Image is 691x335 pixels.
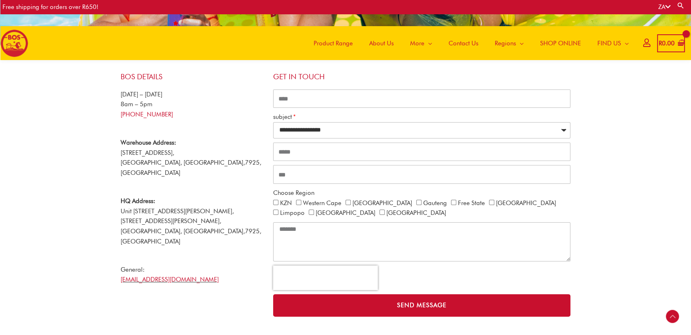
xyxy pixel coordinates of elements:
span: R [659,40,662,47]
form: CONTACT ALL [273,89,570,321]
a: More [402,26,440,60]
h4: Get in touch [273,72,570,81]
label: Western Cape [303,199,341,207]
bdi: 0.00 [659,40,675,47]
strong: HQ Address: [121,197,155,205]
a: Search button [677,2,685,9]
span: Contact Us [449,31,478,56]
a: ZA [658,3,671,11]
label: Limpopo [280,209,305,217]
a: Contact Us [440,26,487,60]
label: KZN [280,199,292,207]
span: FIND US [597,31,621,56]
span: 7925, [GEOGRAPHIC_DATA] [121,228,261,245]
span: About Us [369,31,394,56]
label: [GEOGRAPHIC_DATA] [352,199,412,207]
span: 8am – 5pm [121,100,153,108]
a: [EMAIL_ADDRESS][DOMAIN_NAME] [121,276,219,283]
label: [GEOGRAPHIC_DATA] [316,209,375,217]
label: Gauteng [423,199,447,207]
span: [STREET_ADDRESS], [121,149,174,156]
span: [GEOGRAPHIC_DATA], [GEOGRAPHIC_DATA], [121,159,245,166]
span: [GEOGRAPHIC_DATA], [GEOGRAPHIC_DATA], [121,228,245,235]
label: Choose Region [273,188,314,198]
span: [STREET_ADDRESS][PERSON_NAME], [121,217,221,225]
strong: Warehouse Address: [121,139,176,146]
a: SHOP ONLINE [532,26,589,60]
label: Free State [458,199,485,207]
span: [DATE] – [DATE] [121,91,162,98]
a: [PHONE_NUMBER] [121,111,173,118]
img: BOS logo finals-200px [0,29,28,57]
h4: BOS Details [121,72,265,81]
span: SHOP ONLINE [540,31,581,56]
span: Send Message [397,302,446,308]
p: General: [121,265,265,285]
label: [GEOGRAPHIC_DATA] [386,209,446,217]
a: Product Range [305,26,361,60]
label: subject [273,112,296,122]
span: More [410,31,424,56]
a: About Us [361,26,402,60]
span: Unit [STREET_ADDRESS][PERSON_NAME], [121,197,234,215]
a: Regions [487,26,532,60]
label: [GEOGRAPHIC_DATA] [496,199,556,207]
span: Regions [495,31,516,56]
iframe: reCAPTCHA [273,266,378,290]
button: Send Message [273,294,570,317]
span: Product Range [314,31,353,56]
nav: Site Navigation [299,26,637,60]
a: View Shopping Cart, empty [657,34,685,53]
